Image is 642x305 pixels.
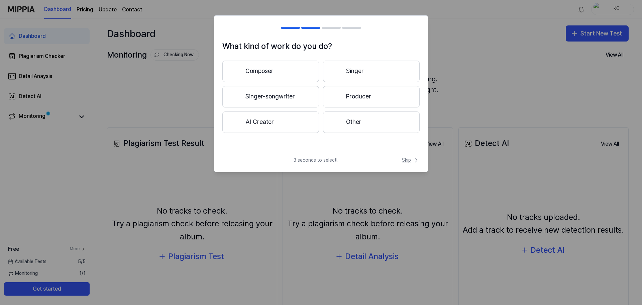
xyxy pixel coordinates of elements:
h1: What kind of work do you do? [222,40,420,53]
button: Other [323,111,420,133]
button: Singer [323,61,420,82]
button: AI Creator [222,111,319,133]
span: 3 seconds to select! [294,157,337,164]
button: Singer-songwriter [222,86,319,107]
button: Producer [323,86,420,107]
button: Skip [401,157,420,164]
span: Skip [402,157,420,164]
button: Composer [222,61,319,82]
